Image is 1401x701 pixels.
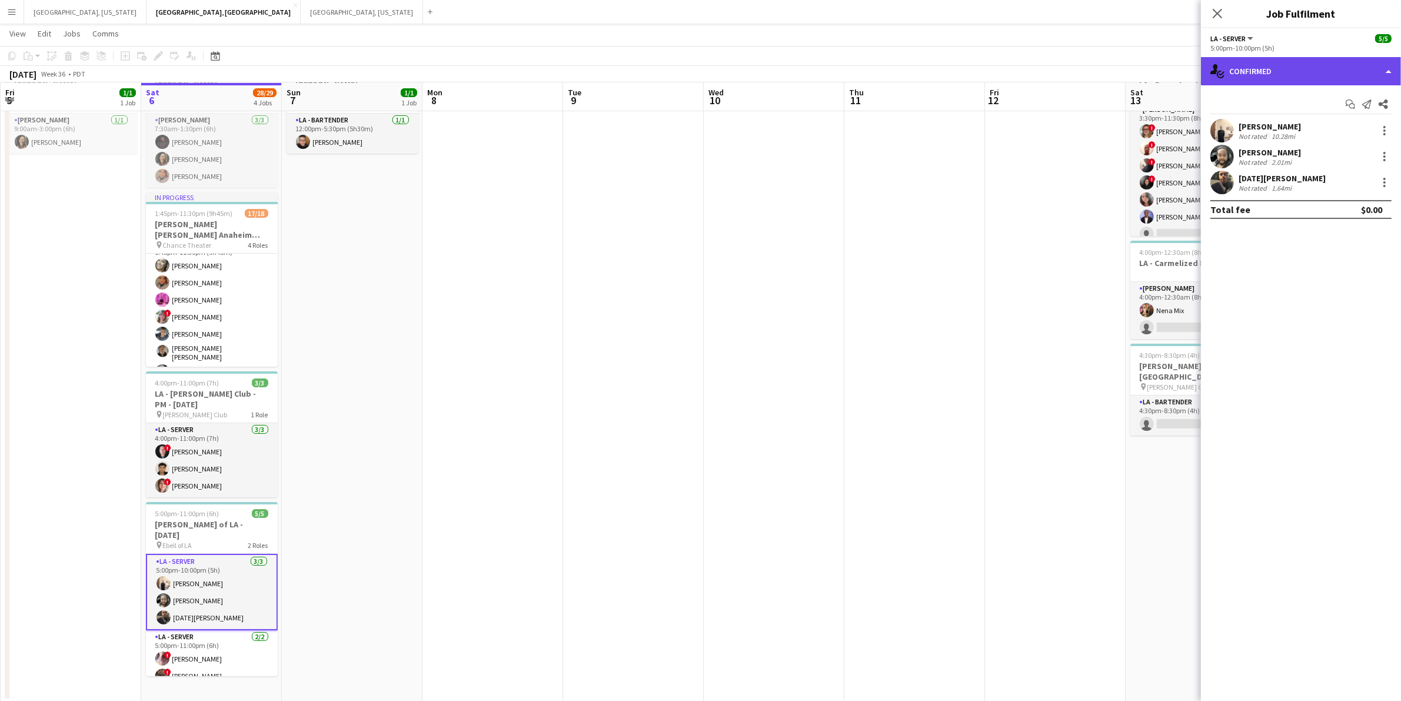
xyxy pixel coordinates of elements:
div: Not rated [1239,132,1269,141]
span: Mon [427,87,442,98]
app-card-role: [PERSON_NAME]1/19:00am-3:00pm (6h)[PERSON_NAME] [5,114,137,154]
a: Edit [33,26,56,41]
div: [PERSON_NAME] [1239,147,1301,158]
span: ! [164,310,171,317]
app-job-card: In progress1:45pm-11:30pm (9h45m)17/18[PERSON_NAME] [PERSON_NAME] Anaheim [DATE] Chance Theater4 ... [146,192,278,367]
button: [GEOGRAPHIC_DATA], [US_STATE] [301,1,423,24]
app-card-role: [PERSON_NAME]3/37:30am-1:30pm (6h)[PERSON_NAME][PERSON_NAME][PERSON_NAME] [146,114,278,188]
div: 5:00pm-10:00pm (5h) [1210,44,1392,52]
span: Edit [38,28,51,39]
h3: LA - [PERSON_NAME] Club - PM - [DATE] [146,388,278,410]
span: ! [1149,175,1156,182]
span: 4:00pm-11:00pm (7h) [155,378,219,387]
span: Sun [287,87,301,98]
span: ! [164,669,171,676]
span: ! [1149,158,1156,165]
app-card-role: [PERSON_NAME]3A1/24:00pm-12:30am (8h30m)Nena Mix [1130,282,1262,339]
span: 13 [1129,94,1143,107]
span: Week 36 [39,69,68,78]
app-card-role: LA - Bartender1/112:00pm-5:30pm (5h30m)[PERSON_NAME] [287,114,418,154]
a: View [5,26,31,41]
a: Comms [88,26,124,41]
span: Tue [568,87,581,98]
app-card-role: LA - Server3I1A11/121:45pm-11:30pm (9h45m)[PERSON_NAME][PERSON_NAME][PERSON_NAME]![PERSON_NAME][P... [146,237,278,469]
div: [DATE] [9,68,36,80]
div: Not rated [1239,158,1269,167]
div: 10.28mi [1269,132,1297,141]
span: Fri [990,87,999,98]
span: 8 [425,94,442,107]
div: 2.01mi [1269,158,1294,167]
div: 4:30pm-8:30pm (4h)0/1[PERSON_NAME] [GEOGRAPHIC_DATA] [DATE] [PERSON_NAME] Gallery1 RoleLA - Barte... [1130,344,1262,436]
div: [DATE][PERSON_NAME] [1239,173,1326,184]
div: [PERSON_NAME] [1239,121,1301,132]
span: 7 [285,94,301,107]
app-card-role: LA - Server2/25:00pm-11:00pm (6h)![PERSON_NAME]![PERSON_NAME] [146,630,278,687]
span: 4:00pm-12:30am (8h30m) (Sun) [1140,248,1236,257]
span: Wed [708,87,724,98]
app-job-card: 5:00pm-11:00pm (6h)5/5[PERSON_NAME] of LA - [DATE] Ebell of LA2 RolesLA - Server3/35:00pm-10:00pm... [146,502,278,676]
h3: [PERSON_NAME] of LA - [DATE] [146,519,278,540]
app-job-card: 4:00pm-11:00pm (7h)3/3LA - [PERSON_NAME] Club - PM - [DATE] [PERSON_NAME] Club1 RoleLA - Server3/... [146,371,278,497]
span: LA - Server [1210,34,1246,43]
app-card-role: LA - Server3/35:00pm-10:00pm (5h)[PERSON_NAME][PERSON_NAME][DATE][PERSON_NAME] [146,554,278,630]
h3: Job Fulfilment [1201,6,1401,21]
span: 1/1 [119,88,136,97]
div: 4 Jobs [254,98,276,107]
span: 5 [4,94,15,107]
app-job-card: 4:00pm-12:30am (8h30m) (Sun)1/2LA - Carmelized Encino [DATE]1 Role[PERSON_NAME]3A1/24:00pm-12:30a... [1130,241,1262,339]
span: Sat [1130,87,1143,98]
span: 1/1 [401,88,417,97]
app-job-card: 3:30pm-12:30am (9h) (Sun)9/14LA - Carmelized [DATE]2 Roles[PERSON_NAME]2A6/73:30pm-11:30pm (8h)![... [1130,62,1262,236]
span: Ebell of LA [163,541,192,550]
div: $0.00 [1361,204,1382,215]
span: View [9,28,26,39]
div: PDT [73,69,85,78]
a: Jobs [58,26,85,41]
div: In progress [146,192,278,202]
span: 6 [144,94,159,107]
span: ! [1149,141,1156,148]
app-job-card: 7:30am-1:30pm (6h)3/3[PERSON_NAME] [PERSON_NAME] Kitchen [DATE] [PERSON_NAME] [PERSON_NAME] Cater... [146,62,278,188]
div: 1 Job [120,98,135,107]
span: Fri [5,87,15,98]
span: 4 Roles [248,241,268,250]
span: [PERSON_NAME] Gallery [1147,383,1220,391]
span: Comms [92,28,119,39]
span: [PERSON_NAME] Club [163,410,228,419]
app-card-role: LA - Server3/34:00pm-11:00pm (7h)![PERSON_NAME][PERSON_NAME]![PERSON_NAME] [146,423,278,497]
span: 28/29 [253,88,277,97]
span: Jobs [63,28,81,39]
span: ! [164,444,171,451]
span: 5:00pm-11:00pm (6h) [155,509,219,518]
span: 5/5 [252,509,268,518]
span: ! [1149,124,1156,131]
button: [GEOGRAPHIC_DATA], [GEOGRAPHIC_DATA] [147,1,301,24]
span: ! [164,652,171,659]
span: 12 [988,94,999,107]
span: 3/3 [252,378,268,387]
span: 1 Role [251,410,268,419]
span: Thu [849,87,864,98]
span: 2 Roles [248,541,268,550]
span: 17/18 [245,209,268,218]
span: 9 [566,94,581,107]
span: 10 [707,94,724,107]
button: [GEOGRAPHIC_DATA], [US_STATE] [24,1,147,24]
h3: [PERSON_NAME] [GEOGRAPHIC_DATA] [DATE] [1130,361,1262,382]
span: Chance Theater [163,241,212,250]
span: 11 [847,94,864,107]
app-card-role: [PERSON_NAME]2A6/73:30pm-11:30pm (8h)![PERSON_NAME]![PERSON_NAME]![PERSON_NAME]![PERSON_NAME][PER... [1130,103,1262,245]
span: Sat [146,87,159,98]
div: 1 Job [401,98,417,107]
app-card-role: LA - Bartender8A0/14:30pm-8:30pm (4h) [1130,396,1262,436]
div: Not rated [1239,184,1269,192]
div: Confirmed [1201,57,1401,85]
div: 1.64mi [1269,184,1294,192]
